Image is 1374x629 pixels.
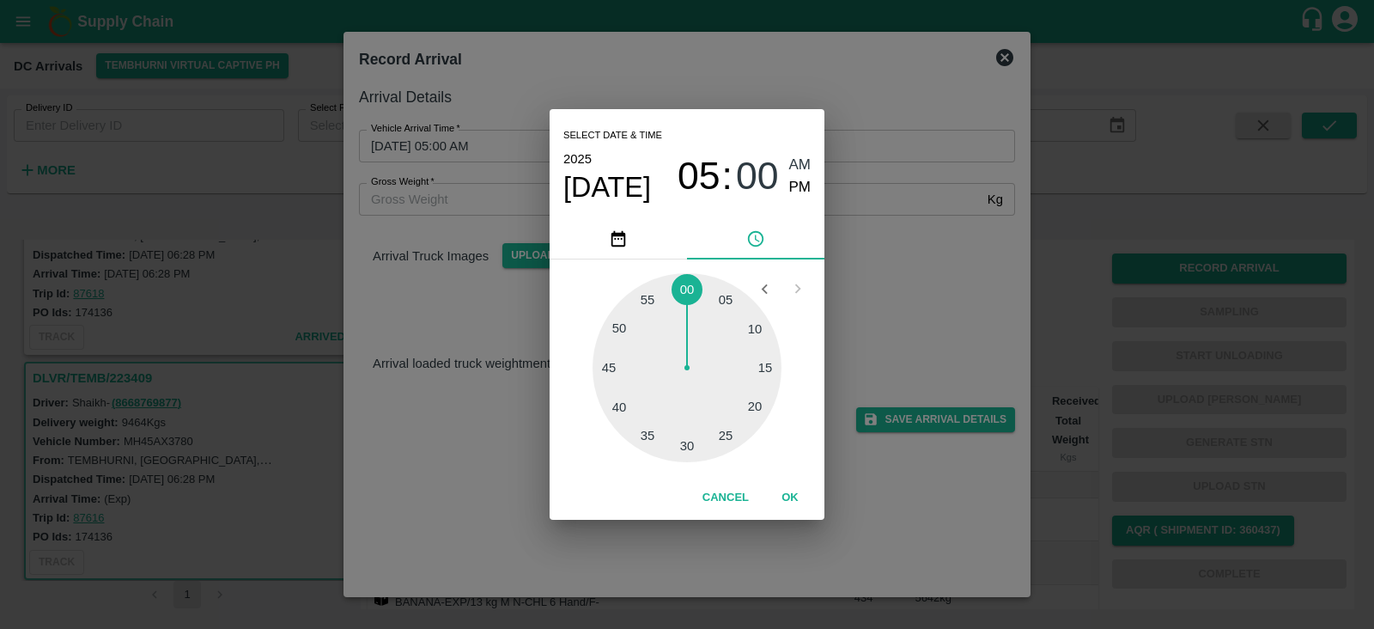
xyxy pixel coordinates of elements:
[687,218,824,260] button: pick time
[763,483,818,513] button: OK
[696,483,756,513] button: Cancel
[722,154,733,199] span: :
[678,154,720,199] button: 05
[736,154,779,199] button: 00
[748,272,781,305] button: Open previous view
[736,154,779,198] span: 00
[563,148,592,170] button: 2025
[678,154,720,198] span: 05
[789,154,812,177] button: AM
[550,218,687,260] button: pick date
[563,170,651,205] button: [DATE]
[563,123,662,149] span: Select date & time
[789,176,812,199] button: PM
